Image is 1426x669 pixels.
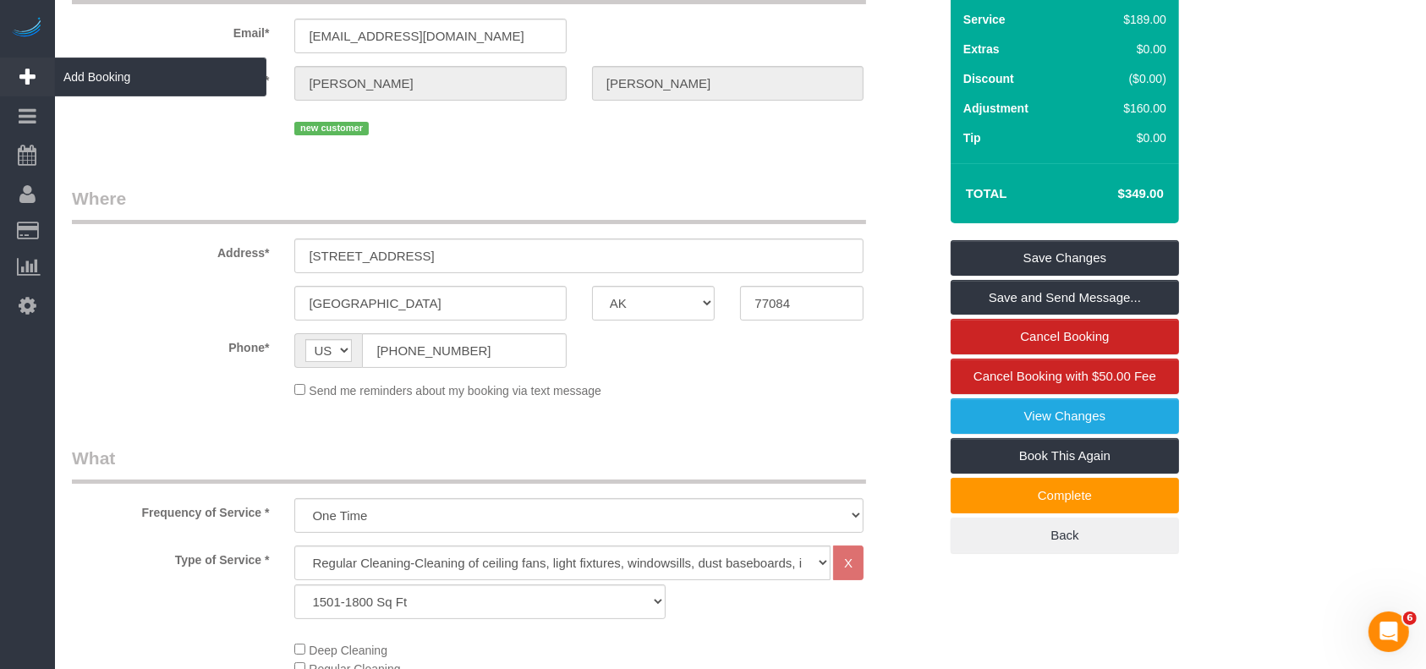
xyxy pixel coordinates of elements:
span: new customer [294,122,368,135]
a: Back [951,518,1179,553]
a: Complete [951,478,1179,513]
label: Adjustment [963,100,1028,117]
div: $0.00 [1088,41,1166,58]
input: Zip Code* [740,286,864,321]
iframe: Intercom live chat [1368,611,1409,652]
input: First Name* [294,66,566,101]
img: Automaid Logo [10,17,44,41]
input: City* [294,286,566,321]
div: ($0.00) [1088,70,1166,87]
label: Type of Service * [59,546,282,568]
h4: $349.00 [1067,187,1164,201]
label: Service [963,11,1006,28]
input: Last Name* [592,66,864,101]
input: Email* [294,19,566,53]
span: Cancel Booking with $50.00 Fee [974,369,1156,383]
a: Book This Again [951,438,1179,474]
div: $189.00 [1088,11,1166,28]
label: Phone* [59,333,282,356]
span: Send me reminders about my booking via text message [309,384,601,398]
label: Email* [59,19,282,41]
label: Frequency of Service * [59,498,282,521]
a: Cancel Booking with $50.00 Fee [951,359,1179,394]
span: Add Booking [55,58,266,96]
legend: Where [72,186,866,224]
label: Address* [59,239,282,261]
a: Cancel Booking [951,319,1179,354]
a: View Changes [951,398,1179,434]
div: $160.00 [1088,100,1166,117]
a: Save and Send Message... [951,280,1179,315]
label: Discount [963,70,1014,87]
label: Extras [963,41,1000,58]
div: $0.00 [1088,129,1166,146]
input: Phone* [362,333,566,368]
legend: What [72,446,866,484]
span: 6 [1403,611,1417,625]
label: Tip [963,129,981,146]
span: Deep Cleaning [309,644,387,657]
strong: Total [966,186,1007,200]
a: Save Changes [951,240,1179,276]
